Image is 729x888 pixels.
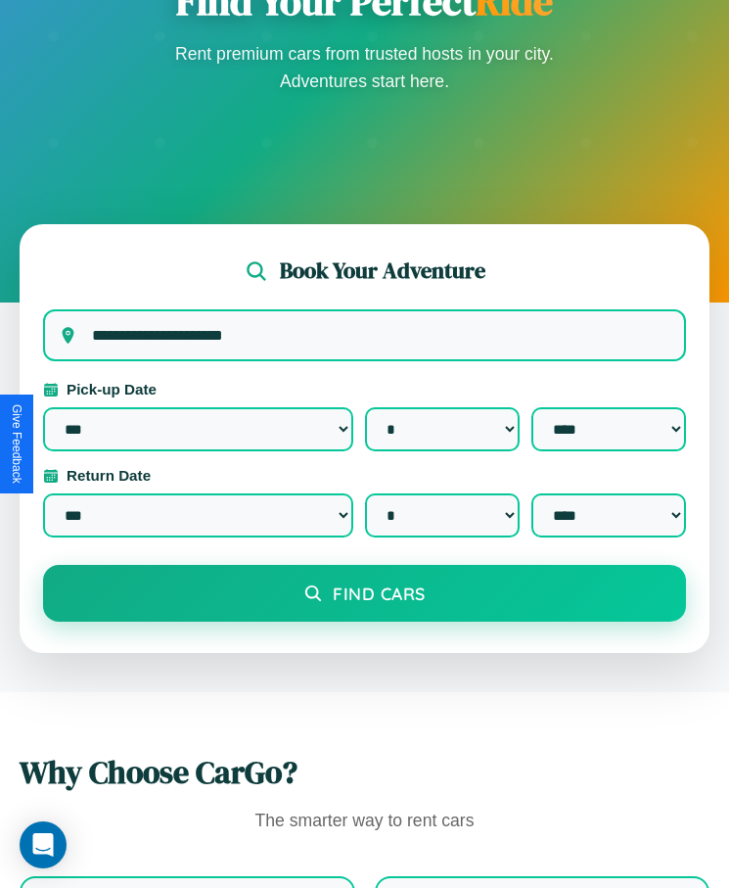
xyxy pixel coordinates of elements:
p: Rent premium cars from trusted hosts in your city. Adventures start here. [169,40,561,95]
h2: Book Your Adventure [280,256,485,286]
button: Find Cars [43,565,686,622]
p: The smarter way to rent cars [20,806,709,837]
div: Open Intercom Messenger [20,821,67,868]
label: Pick-up Date [43,381,686,397]
label: Return Date [43,467,686,484]
div: Give Feedback [10,404,23,484]
h2: Why Choose CarGo? [20,751,709,794]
